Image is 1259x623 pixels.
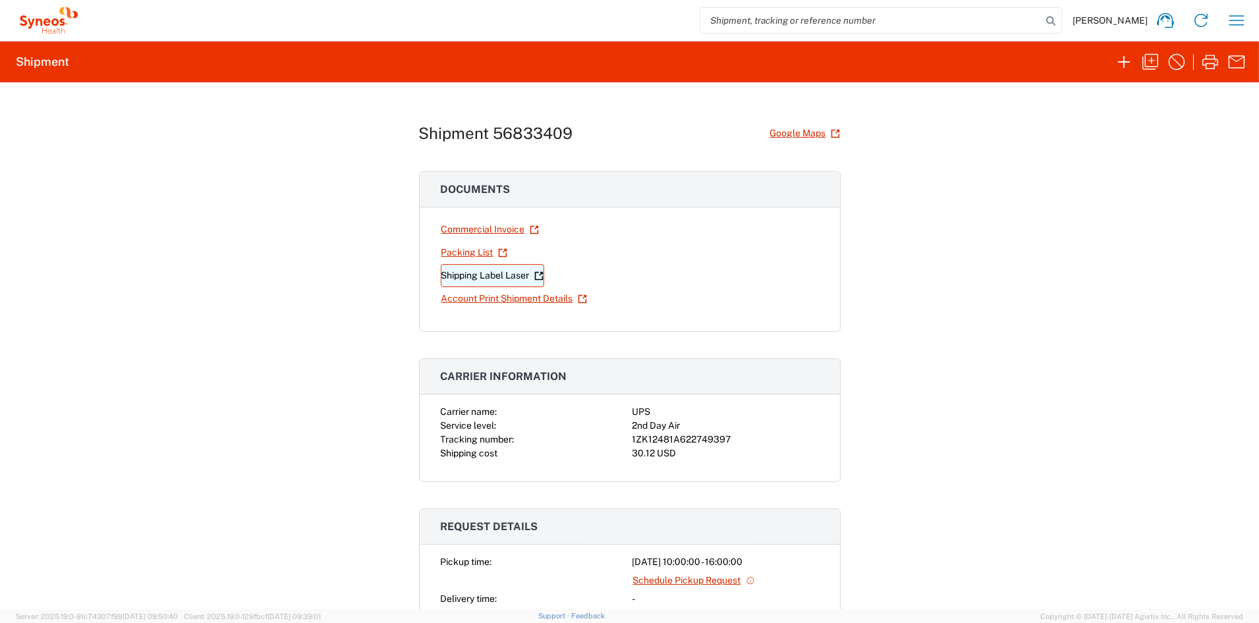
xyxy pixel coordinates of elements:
[632,405,819,419] div: UPS
[441,520,538,533] span: Request details
[700,8,1042,33] input: Shipment, tracking or reference number
[441,593,497,604] span: Delivery time:
[441,241,508,264] a: Packing List
[1073,14,1148,26] span: [PERSON_NAME]
[441,264,544,287] a: Shipping Label Laser
[16,612,178,620] span: Server: 2025.19.0-91c74307f99
[123,612,178,620] span: [DATE] 09:50:40
[571,612,605,620] a: Feedback
[632,592,819,606] div: -
[184,612,321,620] span: Client: 2025.19.0-129fbcf
[441,556,492,567] span: Pickup time:
[441,218,540,241] a: Commercial Invoice
[1040,610,1243,622] span: Copyright © [DATE]-[DATE] Agistix Inc., All Rights Reserved
[441,370,567,383] span: Carrier information
[632,569,756,592] a: Schedule Pickup Request
[441,420,497,431] span: Service level:
[632,419,819,433] div: 2nd Day Air
[538,612,571,620] a: Support
[632,447,819,460] div: 30.12 USD
[16,54,69,70] h2: Shipment
[441,448,498,458] span: Shipping cost
[632,433,819,447] div: 1ZK12481A622749397
[267,612,321,620] span: [DATE] 09:39:01
[441,183,511,196] span: Documents
[441,406,497,417] span: Carrier name:
[441,434,515,445] span: Tracking number:
[419,124,573,143] h1: Shipment 56833409
[769,122,841,145] a: Google Maps
[441,287,588,310] a: Account Print Shipment Details
[632,555,819,569] div: [DATE] 10:00:00 - 16:00:00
